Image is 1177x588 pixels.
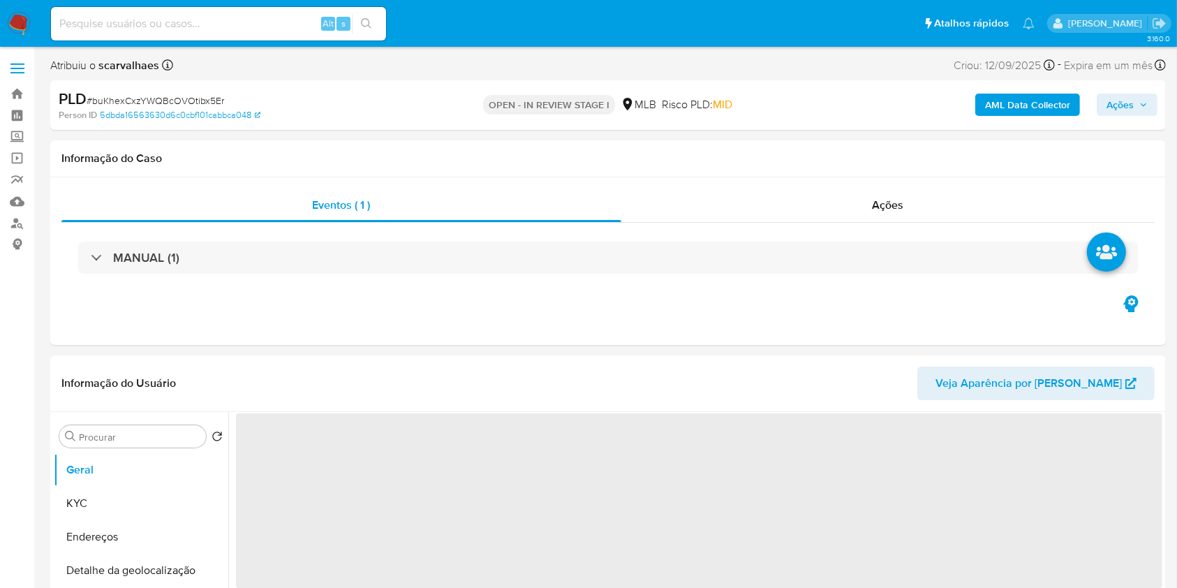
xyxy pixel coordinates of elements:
[341,17,346,30] span: s
[1068,17,1147,30] p: sara.carvalhaes@mercadopago.com.br
[1152,16,1167,31] a: Sair
[873,197,904,213] span: Ações
[917,367,1155,400] button: Veja Aparência por [PERSON_NAME]
[54,554,228,587] button: Detalhe da geolocalização
[51,15,386,33] input: Pesquise usuários ou casos...
[934,16,1009,31] span: Atalhos rápidos
[935,367,1122,400] span: Veja Aparência por [PERSON_NAME]
[1106,94,1134,116] span: Ações
[50,58,159,73] span: Atribuiu o
[1064,58,1153,73] span: Expira em um mês
[1023,17,1035,29] a: Notificações
[87,94,224,108] span: # buKhexCxzYWQBcOVOtibx5Er
[100,109,260,122] a: 5dbda16563630d6c0cbf101cabbca048
[662,97,732,112] span: Risco PLD:
[79,431,200,443] input: Procurar
[352,14,380,34] button: search-icon
[96,57,159,73] b: scarvalhaes
[713,96,732,112] span: MID
[61,376,176,390] h1: Informação do Usuário
[621,97,656,112] div: MLB
[54,453,228,487] button: Geral
[78,242,1138,274] div: MANUAL (1)
[59,109,97,122] b: Person ID
[323,17,334,30] span: Alt
[113,250,179,265] h3: MANUAL (1)
[59,87,87,110] b: PLD
[54,487,228,520] button: KYC
[954,56,1055,75] div: Criou: 12/09/2025
[65,431,76,442] button: Procurar
[236,413,1162,588] span: ‌
[985,94,1070,116] b: AML Data Collector
[313,197,371,213] span: Eventos ( 1 )
[1058,56,1061,75] span: -
[483,95,615,115] p: OPEN - IN REVIEW STAGE I
[212,431,223,446] button: Retornar ao pedido padrão
[54,520,228,554] button: Endereços
[975,94,1080,116] button: AML Data Collector
[1097,94,1157,116] button: Ações
[61,152,1155,166] h1: Informação do Caso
